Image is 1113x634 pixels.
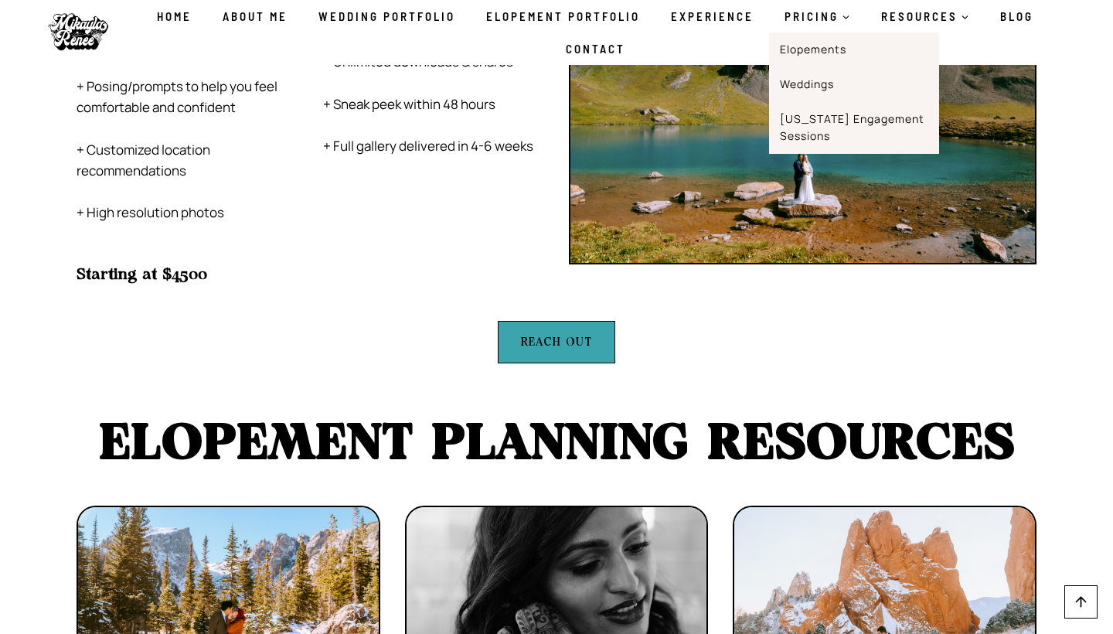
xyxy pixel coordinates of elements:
a: Elopements [769,32,939,67]
a: [US_STATE] Engagement Sessions [769,102,939,154]
a: Weddings [769,67,939,102]
a: REACH OUT [498,321,615,363]
img: Mikayla Renee Photo [39,5,117,60]
p: + Posing/prompts to help you feel comfortable and confident + Customized location recommendations... [77,76,298,223]
a: Contact [550,32,641,65]
a: Scroll to top [1064,585,1098,619]
span: REACH OUT [521,333,592,351]
p: + Personal print release + Unlimited downloads & shares + Sneak peek within 48 hours + Full galle... [323,9,545,156]
strong: ELOPEMENT PLANNING RESOURCES [99,419,1015,469]
strong: Starting at $4500 [77,267,207,282]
